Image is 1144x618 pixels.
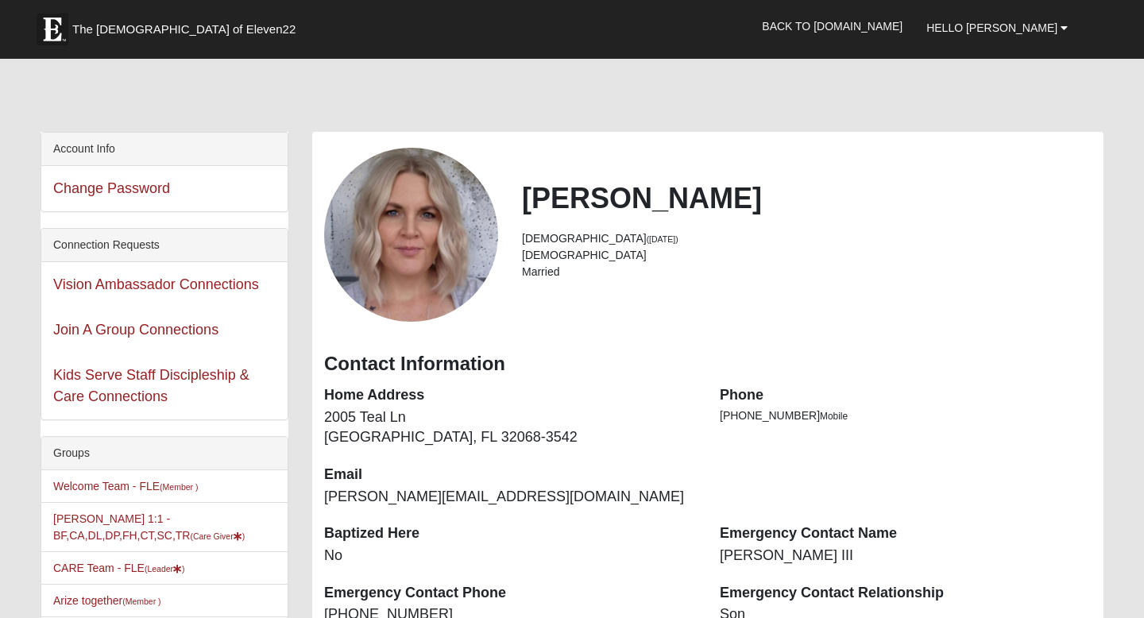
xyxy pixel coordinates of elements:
dt: Emergency Contact Phone [324,583,696,604]
small: (Member ) [122,597,160,606]
dd: 2005 Teal Ln [GEOGRAPHIC_DATA], FL 32068-3542 [324,407,696,448]
dt: Home Address [324,385,696,406]
div: Groups [41,437,288,470]
a: The [DEMOGRAPHIC_DATA] of Eleven22 [29,6,346,45]
a: Kids Serve Staff Discipleship & Care Connections [53,367,249,404]
small: (Member ) [160,482,198,492]
li: Married [522,264,1092,280]
dt: Baptized Here [324,523,696,544]
dt: Emergency Contact Relationship [720,583,1092,604]
div: Connection Requests [41,229,288,262]
a: CARE Team - FLE(Leader) [53,562,185,574]
a: Welcome Team - FLE(Member ) [53,480,199,492]
small: (Care Giver ) [190,531,245,541]
dt: Phone [720,385,1092,406]
a: [PERSON_NAME] 1:1 - BF,CA,DL,DP,FH,CT,SC,TR(Care Giver) [53,512,245,542]
dt: Email [324,465,696,485]
li: [DEMOGRAPHIC_DATA] [522,230,1092,247]
span: Hello [PERSON_NAME] [926,21,1057,34]
img: Eleven22 logo [37,14,68,45]
h2: [PERSON_NAME] [522,181,1092,215]
span: The [DEMOGRAPHIC_DATA] of Eleven22 [72,21,296,37]
a: Arize together(Member ) [53,594,161,607]
dd: [PERSON_NAME][EMAIL_ADDRESS][DOMAIN_NAME] [324,487,696,508]
dd: No [324,546,696,566]
h3: Contact Information [324,353,1092,376]
a: Join A Group Connections [53,322,218,338]
dt: Emergency Contact Name [720,523,1092,544]
li: [DEMOGRAPHIC_DATA] [522,247,1092,264]
a: Back to [DOMAIN_NAME] [750,6,914,46]
a: Change Password [53,180,170,196]
a: Hello [PERSON_NAME] [914,8,1080,48]
small: ([DATE]) [647,234,678,244]
dd: [PERSON_NAME] III [720,546,1092,566]
li: [PHONE_NUMBER] [720,407,1092,424]
a: View Fullsize Photo [324,148,498,322]
div: Account Info [41,133,288,166]
a: Vision Ambassador Connections [53,276,259,292]
small: (Leader ) [145,564,185,574]
span: Mobile [820,411,848,422]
